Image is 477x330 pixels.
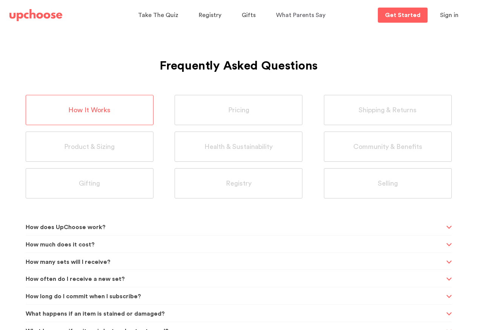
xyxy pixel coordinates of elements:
[378,179,398,188] span: Selling
[26,305,444,323] span: What happens if an item is stained or damaged?
[26,235,444,254] span: How much does it cost?
[199,8,224,23] a: Registry
[26,287,444,306] span: How long do I commit when I subscribe?
[64,143,115,151] span: Product & Sizing
[26,218,444,237] span: How does UpChoose work?
[26,270,444,288] span: How often do I receive a new set?
[378,8,428,23] a: Get Started
[9,9,62,21] img: UpChoose
[138,12,178,18] span: Take The Quiz
[26,40,452,76] h1: Frequently Asked Questions
[385,12,420,18] p: Get Started
[276,12,325,18] span: What Parents Say
[204,143,273,151] span: Health & Sustainability
[242,8,258,23] a: Gifts
[199,12,221,18] span: Registry
[276,8,328,23] a: What Parents Say
[138,8,181,23] a: Take The Quiz
[79,179,100,188] span: Gifting
[228,106,249,115] span: Pricing
[242,12,256,18] span: Gifts
[440,12,459,18] span: Sign in
[9,8,62,23] a: UpChoose
[26,253,444,271] span: How many sets will I receive?
[68,106,110,115] span: How It Works
[226,179,252,188] span: Registry
[359,106,417,115] span: Shipping & Returns
[431,8,468,23] button: Sign in
[353,143,422,151] span: Community & Benefits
